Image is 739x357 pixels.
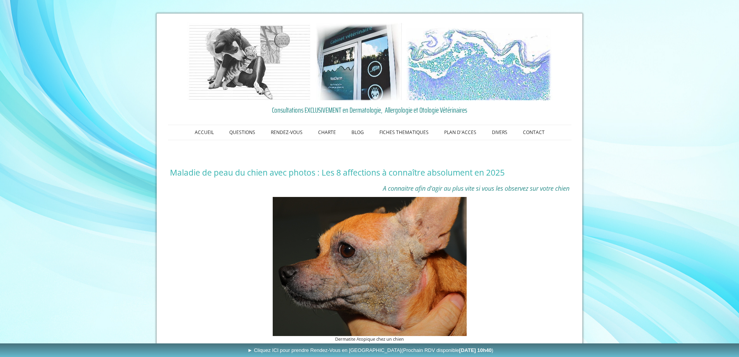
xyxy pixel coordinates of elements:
a: QUESTIONS [222,125,263,140]
a: FICHES THEMATIQUES [372,125,436,140]
a: RENDEZ-VOUS [263,125,310,140]
img: Dermatite Atopique chez un chien [273,197,467,336]
span: (Prochain RDV disponible ) [402,347,493,353]
h1: Maladie de peau du chien avec photos : Les 8 affections à connaître absolument en 2025 [170,167,569,178]
a: Consultations EXCLUSIVEMENT en Dermatologie, Allergologie et Otologie Vétérinaires [170,104,569,116]
figcaption: Dermatite Atopique chez un chien [273,336,467,343]
a: CONTACT [515,125,552,140]
span: ► Cliquez ICI pour prendre Rendez-Vous en [GEOGRAPHIC_DATA] [247,347,493,353]
a: CHARTE [310,125,344,140]
a: ACCUEIL [187,125,222,140]
span: A connaitre afin d'agir au plus vite si vous les observez sur votre chien [383,184,569,193]
a: DIVERS [484,125,515,140]
a: BLOG [344,125,372,140]
a: PLAN D'ACCES [436,125,484,140]
b: [DATE] 10h40 [459,347,492,353]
